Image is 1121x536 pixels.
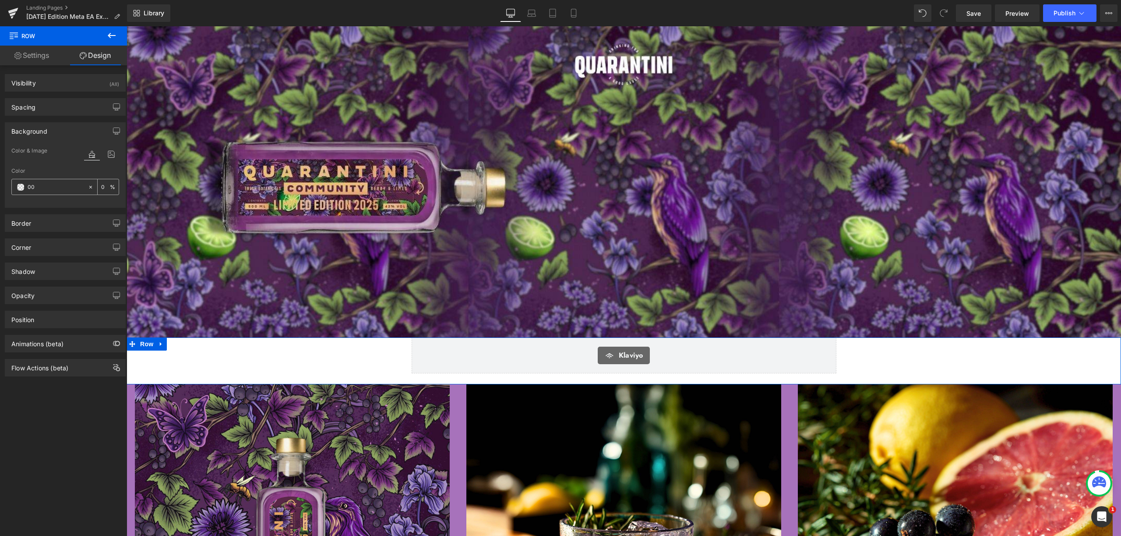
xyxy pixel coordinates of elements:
[995,4,1040,22] a: Preview
[127,4,170,22] a: New Library
[11,215,31,227] div: Border
[9,26,96,46] span: Row
[11,239,31,251] div: Corner
[63,46,127,65] a: Design
[109,75,119,89] div: (All)
[542,4,563,22] a: Tablet
[500,4,521,22] a: Desktop
[914,4,931,22] button: Undo
[1005,9,1029,18] span: Preview
[11,311,29,324] span: Row
[1091,506,1112,527] iframe: Intercom live chat
[11,168,119,174] div: Color
[26,13,110,20] span: [DATE] Edition Meta EA External
[1043,4,1096,22] button: Publish
[935,4,952,22] button: Redo
[492,324,517,334] span: Klaviyo
[26,4,127,11] a: Landing Pages
[11,359,68,372] div: Flow Actions (beta)
[144,9,164,17] span: Library
[11,287,35,299] div: Opacity
[11,123,47,135] div: Background
[11,99,35,111] div: Spacing
[1054,10,1075,17] span: Publish
[11,335,63,348] div: Animations (beta)
[563,4,584,22] a: Mobile
[11,148,47,154] span: Color & Image
[11,311,34,323] div: Position
[521,4,542,22] a: Laptop
[966,9,981,18] span: Save
[11,75,36,87] div: Visibility
[11,263,35,275] div: Shadow
[98,179,119,195] div: %
[1100,4,1117,22] button: More
[1109,506,1116,513] span: 1
[28,182,84,192] input: Color
[29,311,40,324] a: Expand / Collapse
